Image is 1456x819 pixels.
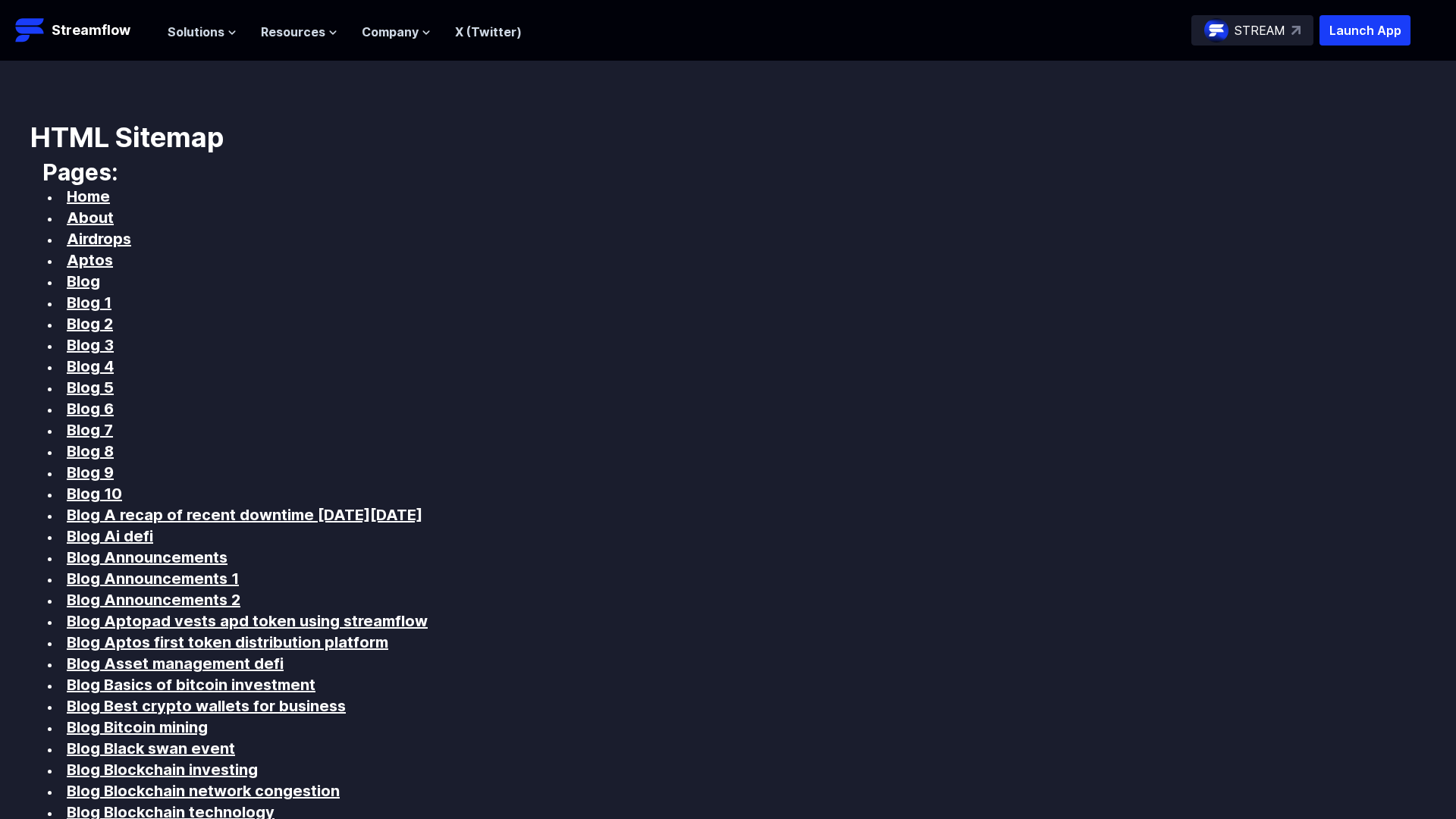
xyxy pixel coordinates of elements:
img: Streamflow Logo [15,15,45,45]
a: STREAM [1191,15,1313,45]
a: Blog 9 [61,463,114,482]
img: top-right-arrow.svg [1291,26,1301,35]
a: Streamflow [15,15,152,45]
a: Home [61,187,110,206]
a: Blog Aptopad vests apd token using streamflow [61,612,428,630]
a: Blog Best crypto wallets for business [61,697,346,715]
p: Streamflow [52,20,130,41]
a: Blog Bitcoin mining [61,718,208,736]
a: About [61,209,114,227]
button: Launch App [1319,15,1410,45]
button: Solutions [168,23,237,41]
a: Aptos [61,251,113,269]
img: streamflow-logo-circle.png [1204,18,1228,42]
p: STREAM [1235,21,1285,39]
a: Blog 4 [61,357,114,375]
a: Blog 2 [61,315,113,333]
a: Blog 3 [61,336,114,354]
a: Blog Basics of bitcoin investment [61,676,315,694]
a: Blog Black swan event [61,739,235,758]
a: Airdrops [61,230,131,248]
a: Blog Announcements [61,548,227,566]
button: Resources [261,23,337,41]
a: Blog Ai defi [61,527,153,545]
a: Blog [61,272,100,290]
button: Company [362,23,431,41]
a: Blog 6 [61,400,114,418]
a: Blog 10 [61,485,122,503]
a: Blog Announcements 1 [61,570,239,588]
a: Blog Blockchain network congestion [61,782,340,800]
a: Blog 1 [61,293,111,312]
span: Company [362,23,419,41]
span: Resources [261,23,325,41]
a: Blog 8 [61,442,114,460]
a: Blog Blockchain investing [61,761,258,779]
a: Blog A recap of recent downtime [DATE][DATE] [61,506,422,524]
a: Blog Announcements 2 [61,591,240,609]
a: Blog 7 [61,421,113,439]
a: Blog Asset management defi [61,654,284,673]
a: Blog Aptos first token distribution platform [61,633,388,651]
a: X (Twitter) [455,24,522,39]
a: Blog 5 [61,378,114,397]
span: Solutions [168,23,224,41]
